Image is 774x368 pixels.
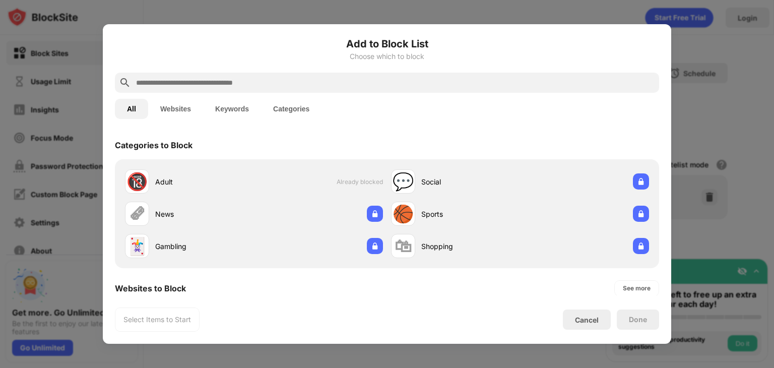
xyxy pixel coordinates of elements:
h6: Add to Block List [115,36,659,51]
button: Categories [261,99,321,119]
div: Categories to Block [115,140,192,150]
div: Websites to Block [115,283,186,293]
span: Already blocked [337,178,383,186]
button: Websites [148,99,203,119]
div: Done [629,316,647,324]
div: 🔞 [126,171,148,192]
button: Keywords [203,99,261,119]
div: Sports [421,209,520,219]
div: Select Items to Start [123,315,191,325]
div: Gambling [155,241,254,252]
div: Cancel [575,316,599,324]
div: 💬 [393,171,414,192]
div: Social [421,176,520,187]
div: See more [623,283,651,293]
div: 🏀 [393,204,414,224]
img: search.svg [119,77,131,89]
div: Choose which to block [115,52,659,60]
div: 🗞 [128,204,146,224]
div: News [155,209,254,219]
div: 🛍 [395,236,412,257]
div: 🃏 [126,236,148,257]
button: All [115,99,148,119]
div: Shopping [421,241,520,252]
div: Adult [155,176,254,187]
